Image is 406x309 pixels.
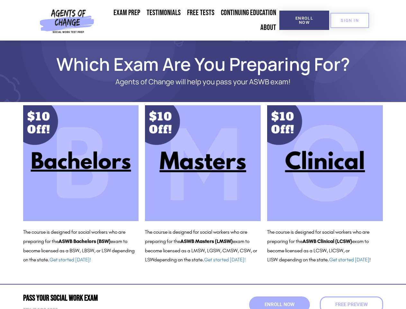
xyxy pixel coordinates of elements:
p: The course is designed for social workers who are preparing for the exam to become licensed as a ... [23,228,139,265]
a: SIGN IN [330,13,369,28]
a: Get started [DATE]! [50,257,91,263]
span: SIGN IN [341,18,359,23]
b: ASWB Bachelors (BSW) [59,238,111,244]
nav: Menu [97,5,279,35]
a: Continuing Education [218,5,279,20]
span: Enroll Now [290,16,319,24]
span: depending on the state [279,257,328,263]
b: ASWB Masters (LMSW) [180,238,233,244]
p: The course is designed for social workers who are preparing for the exam to become licensed as a ... [145,228,261,265]
span: depending on the state. [154,257,246,263]
p: The course is designed for social workers who are preparing for the exam to become licensed as a ... [267,228,383,265]
a: Free Tests [184,5,218,20]
a: Get started [DATE]! [204,257,246,263]
span: . ! [328,257,371,263]
a: Testimonials [143,5,184,20]
a: Enroll Now [279,11,329,30]
p: Agents of Change will help you pass your ASWB exam! [46,78,361,86]
a: Exam Prep [110,5,143,20]
h2: Pass Your Social Work Exam [23,294,200,302]
a: Get started [DATE] [329,257,369,263]
h1: Which Exam Are You Preparing For? [20,57,386,71]
a: About [257,20,279,35]
b: ASWB Clinical (LCSW) [302,238,352,244]
span: Free Preview [335,302,368,307]
span: Enroll Now [265,302,294,307]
